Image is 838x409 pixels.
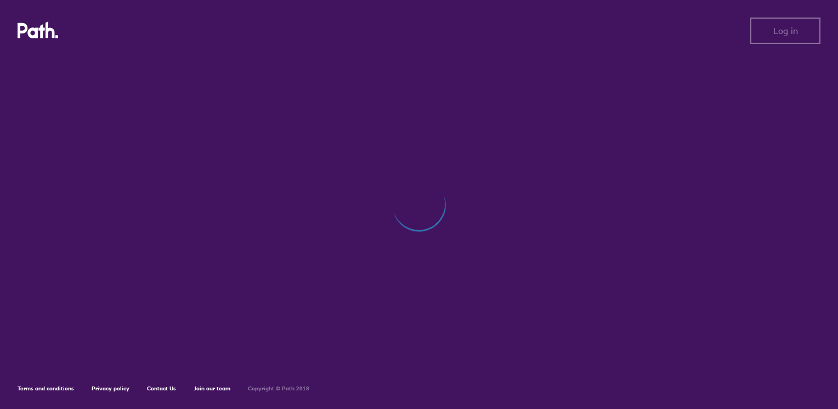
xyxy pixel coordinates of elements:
h6: Copyright © Path 2018 [248,385,309,392]
a: Privacy policy [92,385,129,392]
span: Log in [773,26,798,36]
a: Contact Us [147,385,176,392]
button: Log in [750,18,820,44]
a: Join our team [194,385,230,392]
a: Terms and conditions [18,385,74,392]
